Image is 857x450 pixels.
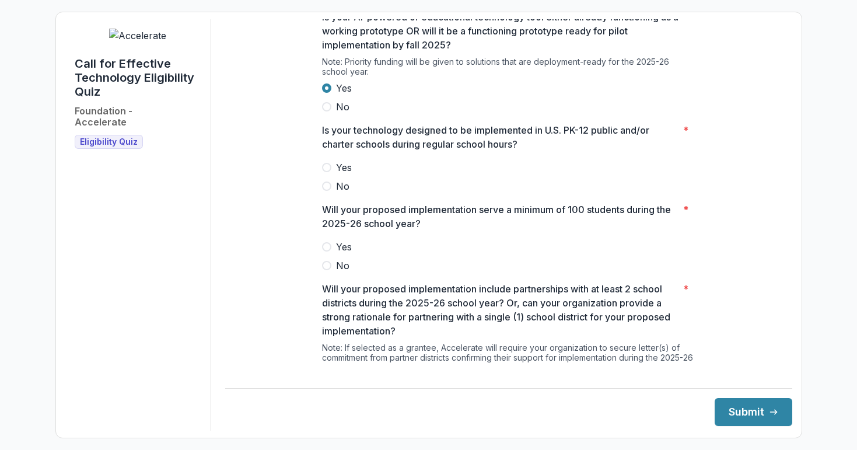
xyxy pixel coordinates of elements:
[322,123,678,151] p: Is your technology designed to be implemented in U.S. PK-12 public and/or charter schools during ...
[336,161,352,175] span: Yes
[336,240,352,254] span: Yes
[322,57,695,81] div: Note: Priority funding will be given to solutions that are deployment-ready for the 2025-26 schoo...
[80,137,138,147] span: Eligibility Quiz
[336,179,349,193] span: No
[322,343,695,397] div: Note: If selected as a grantee, Accelerate will require your organization to secure letter(s) of ...
[715,398,792,426] button: Submit
[109,29,166,43] img: Accelerate
[75,106,132,128] h2: Foundation - Accelerate
[336,100,349,114] span: No
[336,81,352,95] span: Yes
[322,10,678,52] p: Is your AI-powered or educational technology tool either already functioning as a working prototy...
[322,203,678,231] p: Will your proposed implementation serve a minimum of 100 students during the 2025-26 school year?
[336,259,349,273] span: No
[75,57,201,99] h1: Call for Effective Technology Eligibility Quiz
[322,282,678,338] p: Will your proposed implementation include partnerships with at least 2 school districts during th...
